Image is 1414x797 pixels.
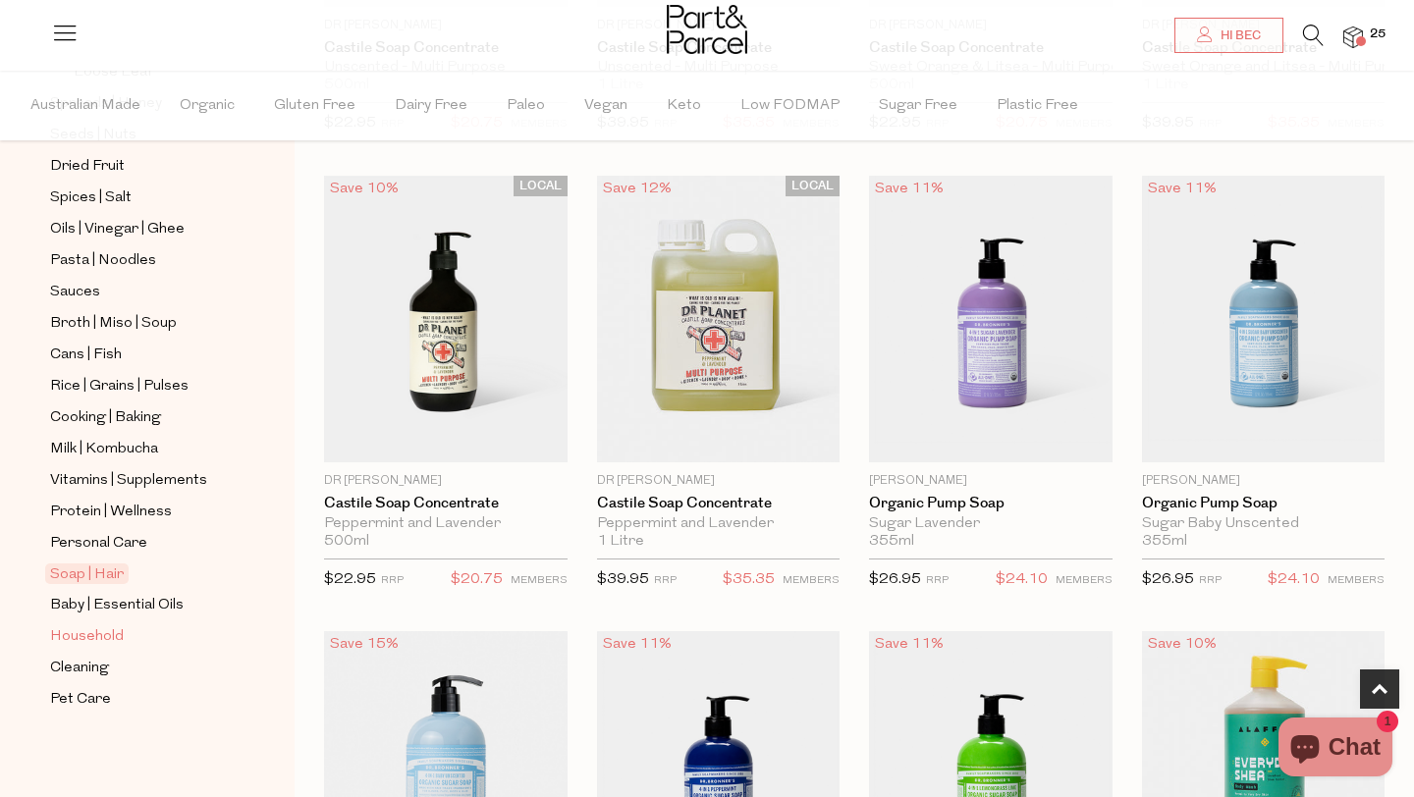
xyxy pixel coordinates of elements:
span: $24.10 [1268,567,1320,593]
span: Paleo [507,72,545,140]
span: Cleaning [50,657,109,680]
span: 500ml [324,533,369,551]
a: Sauces [50,280,229,304]
a: Castile Soap Concentrate [597,495,841,512]
span: Dried Fruit [50,155,125,179]
img: Castile Soap Concentrate [597,176,841,462]
span: Vegan [584,72,627,140]
span: $26.95 [1142,572,1194,587]
a: Pet Care [50,687,229,712]
span: $20.75 [451,567,503,593]
p: [PERSON_NAME] [869,472,1113,490]
span: Vitamins | Supplements [50,469,207,493]
a: Spices | Salt [50,186,229,210]
div: Peppermint and Lavender [597,515,841,533]
span: Plastic Free [997,72,1078,140]
span: Sauces [50,281,100,304]
span: $39.95 [597,572,649,587]
span: $22.95 [324,572,376,587]
span: Gluten Free [274,72,355,140]
span: Keto [667,72,701,140]
span: $24.10 [996,567,1048,593]
div: Save 10% [324,176,405,202]
p: Dr [PERSON_NAME] [597,472,841,490]
a: Hi Bec [1174,18,1283,53]
a: Baby | Essential Oils [50,593,229,617]
span: Pasta | Noodles [50,249,156,273]
span: Household [50,625,124,649]
img: Organic Pump Soap [869,176,1113,462]
small: MEMBERS [1328,575,1385,586]
span: Baby | Essential Oils [50,594,184,617]
span: 355ml [1142,533,1187,551]
div: Save 11% [1142,176,1223,202]
span: Cooking | Baking [50,406,161,430]
span: Australian Made [30,72,140,140]
span: LOCAL [514,176,568,196]
small: MEMBERS [511,575,568,586]
span: Protein | Wellness [50,501,172,524]
div: Save 11% [869,631,950,658]
p: [PERSON_NAME] [1142,472,1386,490]
div: Save 12% [597,176,678,202]
small: RRP [381,575,404,586]
div: Sugar Baby Unscented [1142,515,1386,533]
span: Soap | Hair [45,563,129,584]
small: RRP [1199,575,1222,586]
a: Protein | Wellness [50,500,229,524]
div: Save 15% [324,631,405,658]
a: Rice | Grains | Pulses [50,374,229,398]
a: Dried Fruit [50,154,229,179]
inbox-online-store-chat: Shopify online store chat [1273,717,1398,781]
img: Castile Soap Concentrate [324,176,568,462]
span: Rice | Grains | Pulses [50,375,189,398]
small: MEMBERS [783,575,840,586]
span: Cans | Fish [50,344,122,367]
a: Personal Care [50,531,229,556]
span: Broth | Miso | Soup [50,312,177,336]
a: Broth | Miso | Soup [50,311,229,336]
span: Pet Care [50,688,111,712]
span: Oils | Vinegar | Ghee [50,218,185,241]
span: LOCAL [786,176,840,196]
small: RRP [654,575,677,586]
div: Save 11% [869,176,950,202]
span: Spices | Salt [50,186,132,210]
small: RRP [926,575,949,586]
span: Dairy Free [395,72,467,140]
span: Personal Care [50,532,147,556]
small: MEMBERS [1056,575,1113,586]
img: Organic Pump Soap [1142,176,1386,462]
a: Vitamins | Supplements [50,468,229,493]
span: 1 Litre [597,533,644,551]
a: Milk | Kombucha [50,437,229,461]
p: Dr [PERSON_NAME] [324,472,568,490]
span: Sugar Free [879,72,957,140]
div: Sugar Lavender [869,515,1113,533]
span: $35.35 [723,567,775,593]
span: 355ml [869,533,914,551]
span: Organic [180,72,235,140]
div: Save 10% [1142,631,1223,658]
div: Save 11% [597,631,678,658]
span: Low FODMAP [740,72,840,140]
span: Milk | Kombucha [50,438,158,461]
a: 25 [1343,27,1363,47]
a: Household [50,624,229,649]
a: Organic Pump Soap [869,495,1113,512]
a: Castile Soap Concentrate [324,495,568,512]
a: Cans | Fish [50,343,229,367]
span: Hi Bec [1216,27,1261,44]
a: Cleaning [50,656,229,680]
a: Oils | Vinegar | Ghee [50,217,229,241]
span: 25 [1365,26,1390,43]
a: Cooking | Baking [50,405,229,430]
span: $26.95 [869,572,921,587]
a: Organic Pump Soap [1142,495,1386,512]
div: Peppermint and Lavender [324,515,568,533]
img: Part&Parcel [667,5,747,54]
a: Soap | Hair [50,562,229,586]
a: Pasta | Noodles [50,248,229,273]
